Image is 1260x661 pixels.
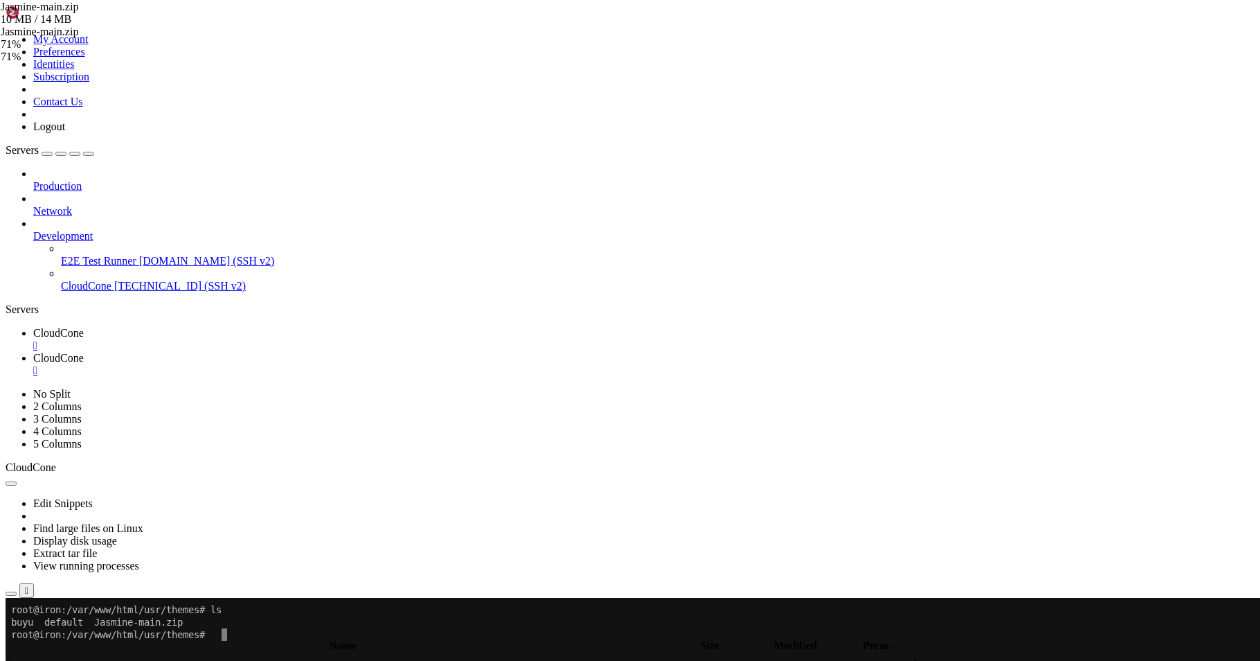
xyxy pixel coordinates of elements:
[6,6,1079,18] x-row: root@iron:/var/www/html/usr/themes# ls
[1,1,78,12] span: Jasmine-main.zip
[1,38,139,51] div: 71%
[1,13,139,26] div: 10 MB / 14 MB
[216,30,222,43] div: (36, 2)
[6,30,1079,43] x-row: root@iron:/var/www/html/usr/themes#
[1,1,139,26] span: Jasmine-main.zip
[6,18,1079,30] x-row: buyu default Jasmine-main.zip
[1,26,139,38] div: Jasmine-main.zip
[1,51,99,63] div: 71 %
